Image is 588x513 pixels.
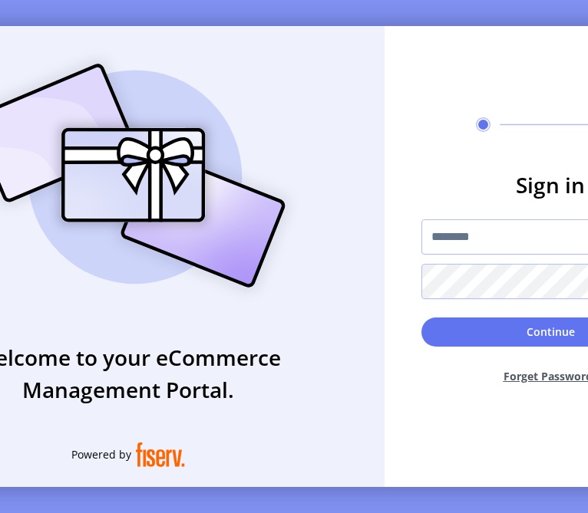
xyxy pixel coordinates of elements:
span: Powered by [71,446,131,462]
